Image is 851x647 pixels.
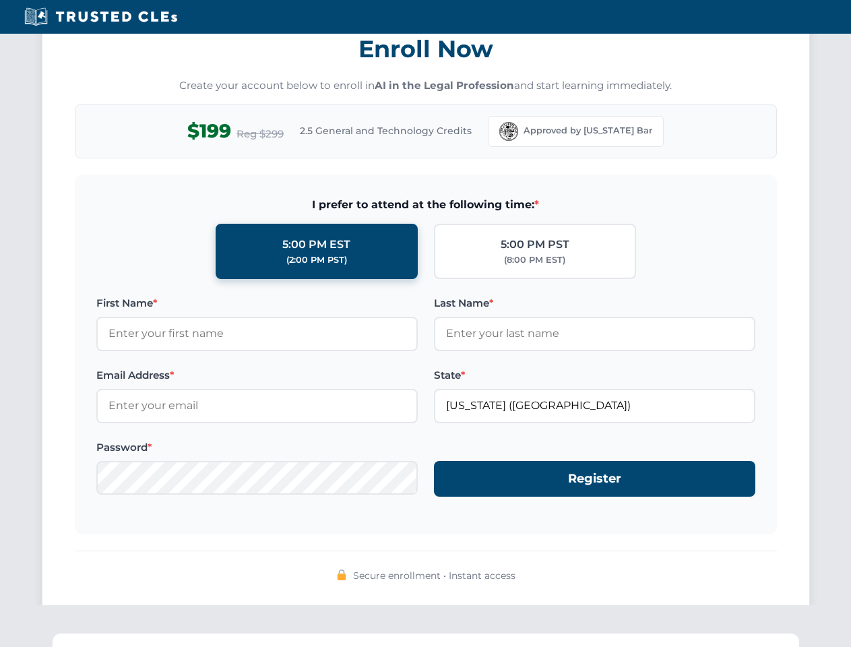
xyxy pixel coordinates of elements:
[96,389,418,423] input: Enter your email
[434,295,755,311] label: Last Name
[75,28,777,70] h3: Enroll Now
[282,236,350,253] div: 5:00 PM EST
[434,461,755,497] button: Register
[96,196,755,214] span: I prefer to attend at the following time:
[96,439,418,456] label: Password
[300,123,472,138] span: 2.5 General and Technology Credits
[286,253,347,267] div: (2:00 PM PST)
[187,116,231,146] span: $199
[237,126,284,142] span: Reg $299
[504,253,565,267] div: (8:00 PM EST)
[353,568,515,583] span: Secure enrollment • Instant access
[336,569,347,580] img: 🔒
[96,295,418,311] label: First Name
[501,236,569,253] div: 5:00 PM PST
[375,79,514,92] strong: AI in the Legal Profession
[499,122,518,141] img: Florida Bar
[524,124,652,137] span: Approved by [US_STATE] Bar
[96,317,418,350] input: Enter your first name
[75,78,777,94] p: Create your account below to enroll in and start learning immediately.
[96,367,418,383] label: Email Address
[434,389,755,423] input: Florida (FL)
[434,367,755,383] label: State
[20,7,181,27] img: Trusted CLEs
[434,317,755,350] input: Enter your last name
